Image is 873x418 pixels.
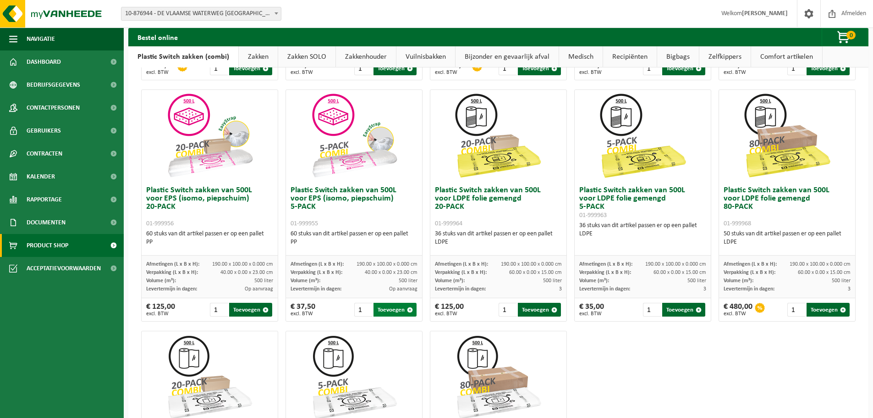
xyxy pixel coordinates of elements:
[27,73,80,96] span: Bedrijfsgegevens
[27,234,68,257] span: Product Shop
[373,303,417,317] button: Toevoegen
[336,46,396,67] a: Zakkenhouder
[435,230,562,246] div: 36 stuks van dit artikel passen er op een pallet
[846,31,856,39] span: 0
[579,278,609,284] span: Volume (m³):
[499,303,517,317] input: 1
[559,286,562,292] span: 3
[724,311,752,317] span: excl. BTW
[787,303,806,317] input: 1
[291,61,315,75] div: € 70,00
[27,188,62,211] span: Rapportage
[291,230,417,246] div: 60 stuks van dit artikel passen er op een pallet
[27,96,80,119] span: Contactpersonen
[579,303,604,317] div: € 35,00
[146,186,273,228] h3: Plastic Switch zakken van 500L voor EPS (isomo, piepschuim) 20-PACK
[603,46,657,67] a: Recipiënten
[518,61,561,75] button: Toevoegen
[703,286,706,292] span: 3
[435,270,487,275] span: Verpakking (L x B x H):
[643,61,662,75] input: 1
[229,303,272,317] button: Toevoegen
[579,286,630,292] span: Levertermijn in dagen:
[27,211,66,234] span: Documenten
[645,262,706,267] span: 190.00 x 100.00 x 0.000 cm
[724,270,775,275] span: Verpakking (L x B x H):
[146,262,199,267] span: Afmetingen (L x B x H):
[435,61,470,75] div: € 1 000,00
[579,270,631,275] span: Verpakking (L x B x H):
[128,46,238,67] a: Plastic Switch zakken (combi)
[291,270,342,275] span: Verpakking (L x B x H):
[27,119,61,142] span: Gebruikers
[146,238,273,246] div: PP
[291,303,315,317] div: € 37,50
[291,220,318,227] span: 01-999955
[27,50,61,73] span: Dashboard
[146,70,175,75] span: excl. BTW
[254,278,273,284] span: 500 liter
[278,46,335,67] a: Zakken SOLO
[27,142,62,165] span: Contracten
[643,303,662,317] input: 1
[509,270,562,275] span: 60.00 x 0.00 x 15.00 cm
[579,70,608,75] span: excl. BTW
[579,222,706,238] div: 36 stuks van dit artikel passen er op een pallet
[724,238,851,246] div: LDPE
[389,286,417,292] span: Op aanvraag
[435,238,562,246] div: LDPE
[579,311,604,317] span: excl. BTW
[210,61,229,75] input: 1
[357,262,417,267] span: 190.00 x 100.00 x 0.000 cm
[848,286,851,292] span: 3
[724,61,748,75] div: € 62,50
[121,7,281,21] span: 10-876944 - DE VLAAMSE WATERWEG NV - HASSELT
[724,286,774,292] span: Levertermijn in dagen:
[724,262,777,267] span: Afmetingen (L x B x H):
[435,262,488,267] span: Afmetingen (L x B x H):
[435,70,470,75] span: excl. BTW
[220,270,273,275] span: 40.00 x 0.00 x 23.00 cm
[724,186,851,228] h3: Plastic Switch zakken van 500L voor LDPE folie gemengd 80-PACK
[822,28,868,46] button: 0
[699,46,751,67] a: Zelfkippers
[456,46,559,67] a: Bijzonder en gevaarlijk afval
[579,61,608,75] div: € 210,00
[354,303,373,317] input: 1
[742,10,788,17] strong: [PERSON_NAME]
[435,311,464,317] span: excl. BTW
[399,278,417,284] span: 500 liter
[798,270,851,275] span: 60.00 x 0.00 x 15.00 cm
[365,270,417,275] span: 40.00 x 0.00 x 23.00 cm
[27,165,55,188] span: Kalender
[121,7,281,20] span: 10-876944 - DE VLAAMSE WATERWEG NV - HASSELT
[741,90,833,182] img: 01-999968
[373,61,417,75] button: Toevoegen
[308,90,400,182] img: 01-999955
[579,186,706,219] h3: Plastic Switch zakken van 500L voor LDPE folie gemengd 5-PACK
[724,278,753,284] span: Volume (m³):
[807,61,850,75] button: Toevoegen
[435,286,486,292] span: Levertermijn in dagen:
[787,61,806,75] input: 1
[291,311,315,317] span: excl. BTW
[807,303,850,317] button: Toevoegen
[146,220,174,227] span: 01-999956
[435,186,562,228] h3: Plastic Switch zakken van 500L voor LDPE folie gemengd 20-PACK
[435,278,465,284] span: Volume (m³):
[543,278,562,284] span: 500 liter
[653,270,706,275] span: 60.00 x 0.00 x 15.00 cm
[790,262,851,267] span: 190.00 x 100.00 x 0.000 cm
[597,90,689,182] img: 01-999963
[499,61,517,75] input: 1
[245,286,273,292] span: Op aanvraag
[579,212,607,219] span: 01-999963
[435,303,464,317] div: € 125,00
[832,278,851,284] span: 500 liter
[724,303,752,317] div: € 480,00
[164,90,256,182] img: 01-999956
[291,186,417,228] h3: Plastic Switch zakken van 500L voor EPS (isomo, piepschuim) 5-PACK
[229,61,272,75] button: Toevoegen
[354,61,373,75] input: 1
[662,61,705,75] button: Toevoegen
